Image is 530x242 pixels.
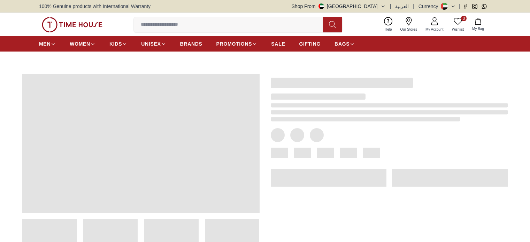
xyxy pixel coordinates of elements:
[469,26,487,31] span: My Bag
[390,3,391,10] span: |
[472,4,477,9] a: Instagram
[216,40,252,47] span: PROMOTIONS
[423,27,446,32] span: My Account
[216,38,258,50] a: PROMOTIONS
[463,4,468,9] a: Facebook
[271,40,285,47] span: SALE
[39,38,56,50] a: MEN
[141,38,166,50] a: UNISEX
[395,3,409,10] button: العربية
[448,16,468,33] a: 0Wishlist
[459,3,460,10] span: |
[482,4,487,9] a: Whatsapp
[109,38,127,50] a: KIDS
[70,38,95,50] a: WOMEN
[382,27,395,32] span: Help
[413,3,414,10] span: |
[42,17,102,32] img: ...
[109,40,122,47] span: KIDS
[70,40,90,47] span: WOMEN
[39,40,51,47] span: MEN
[292,3,386,10] button: Shop From[GEOGRAPHIC_DATA]
[180,38,202,50] a: BRANDS
[271,38,285,50] a: SALE
[299,40,321,47] span: GIFTING
[335,38,355,50] a: BAGS
[398,27,420,32] span: Our Stores
[461,16,467,21] span: 0
[299,38,321,50] a: GIFTING
[141,40,161,47] span: UNISEX
[418,3,441,10] div: Currency
[468,16,488,33] button: My Bag
[381,16,396,33] a: Help
[396,16,421,33] a: Our Stores
[335,40,350,47] span: BAGS
[449,27,467,32] span: Wishlist
[39,3,151,10] span: 100% Genuine products with International Warranty
[318,3,324,9] img: United Arab Emirates
[180,40,202,47] span: BRANDS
